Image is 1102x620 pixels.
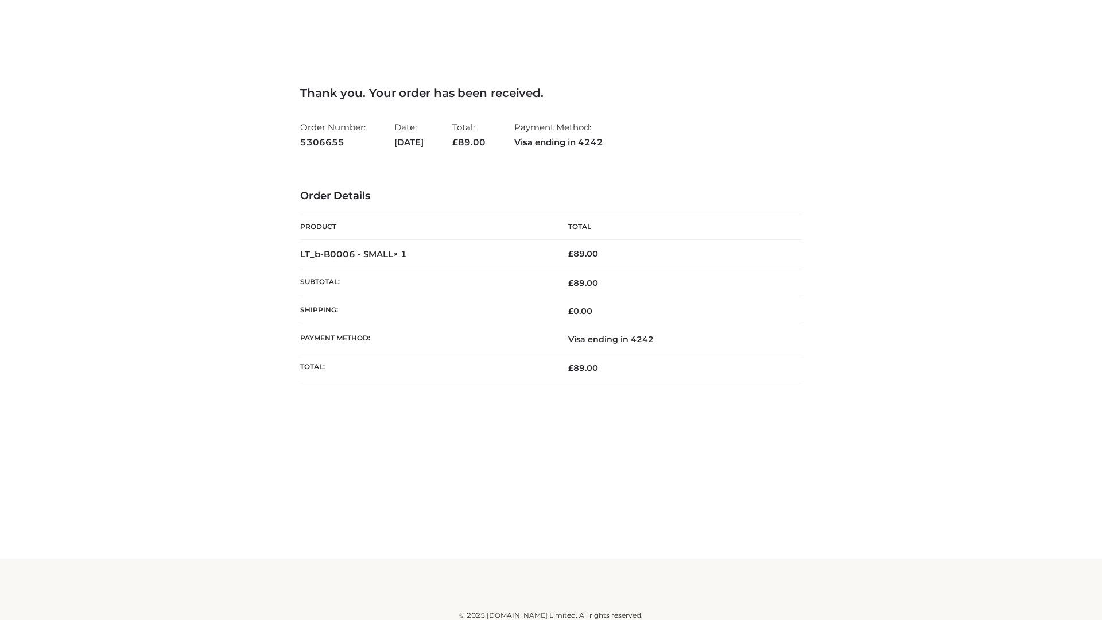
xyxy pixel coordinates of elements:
span: £ [568,278,573,288]
li: Date: [394,117,424,152]
bdi: 0.00 [568,306,592,316]
span: £ [568,249,573,259]
span: £ [568,363,573,373]
li: Total: [452,117,486,152]
span: 89.00 [568,363,598,373]
td: Visa ending in 4242 [551,325,802,354]
strong: × 1 [393,249,407,259]
bdi: 89.00 [568,249,598,259]
strong: LT_b-B0006 - SMALL [300,249,407,259]
th: Shipping: [300,297,551,325]
span: £ [452,137,458,148]
h3: Thank you. Your order has been received. [300,86,802,100]
span: £ [568,306,573,316]
strong: 5306655 [300,135,366,150]
th: Payment method: [300,325,551,354]
strong: [DATE] [394,135,424,150]
h3: Order Details [300,190,802,203]
span: 89.00 [452,137,486,148]
th: Total [551,214,802,240]
li: Order Number: [300,117,366,152]
th: Subtotal: [300,269,551,297]
strong: Visa ending in 4242 [514,135,603,150]
span: 89.00 [568,278,598,288]
li: Payment Method: [514,117,603,152]
th: Product [300,214,551,240]
th: Total: [300,354,551,382]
